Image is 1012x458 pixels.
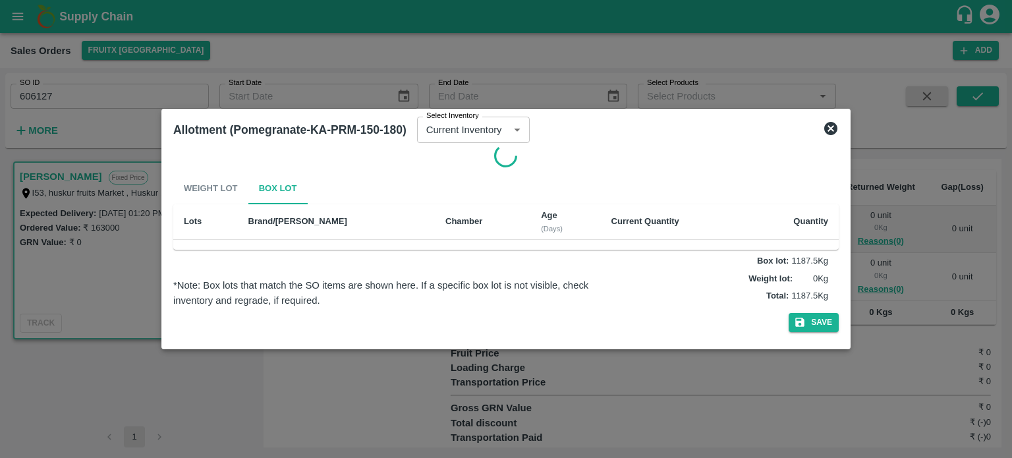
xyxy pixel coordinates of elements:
[791,290,828,302] p: 1187.5 Kg
[757,255,789,268] label: Box lot :
[766,290,789,302] label: Total :
[426,123,502,137] p: Current Inventory
[173,123,407,136] b: Allotment (Pomegranate-KA-PRM-150-180)
[791,255,828,268] p: 1187.5 Kg
[541,223,590,235] div: (Days)
[426,111,479,121] label: Select Inventory
[248,173,308,204] button: Box Lot
[248,216,347,226] b: Brand/[PERSON_NAME]
[793,216,828,226] b: Quantity
[611,216,679,226] b: Current Quantity
[795,273,828,285] p: 0 Kg
[445,216,482,226] b: Chamber
[173,278,617,308] div: *Note: Box lots that match the SO items are shown here. If a specific box lot is not visible, che...
[541,210,557,220] b: Age
[789,313,839,332] button: Save
[184,216,202,226] b: Lots
[748,273,793,285] label: Weight lot :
